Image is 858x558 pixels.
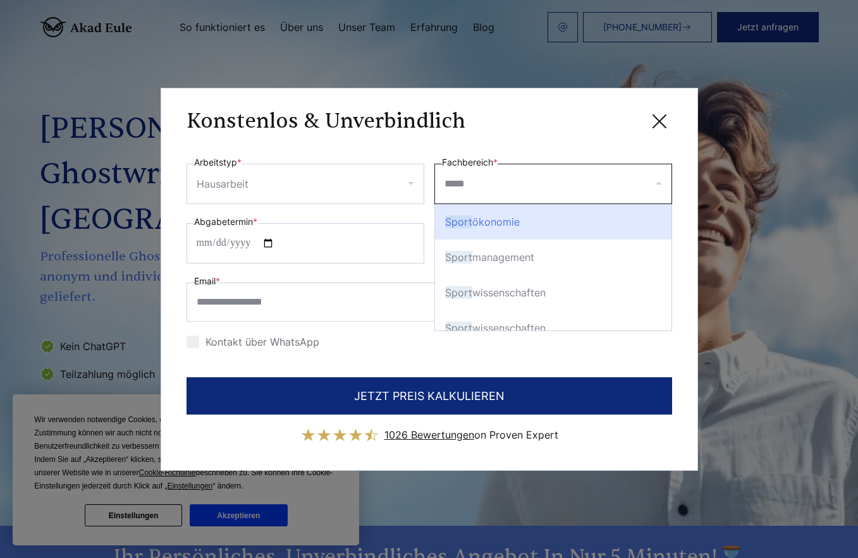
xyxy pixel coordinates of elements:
[445,251,472,264] span: Sport
[445,286,472,299] span: Sport
[194,274,220,289] label: Email
[445,215,472,228] span: Sport
[445,322,472,334] span: Sport
[194,214,257,229] label: Abgabetermin
[435,275,671,310] div: wissenschaften
[384,428,474,441] span: 1026 Bewertungen
[187,336,319,348] label: Kontakt über WhatsApp
[435,204,671,240] div: ökonomie
[435,240,671,275] div: management
[384,425,558,445] div: on Proven Expert
[435,310,671,346] div: wissenschaften
[197,174,248,194] div: Hausarbeit
[442,155,498,170] label: Fachbereich
[194,155,242,170] label: Arbeitstyp
[187,109,465,134] h3: Konstenlos & Unverbindlich
[187,377,672,415] button: JETZT PREIS KALKULIEREN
